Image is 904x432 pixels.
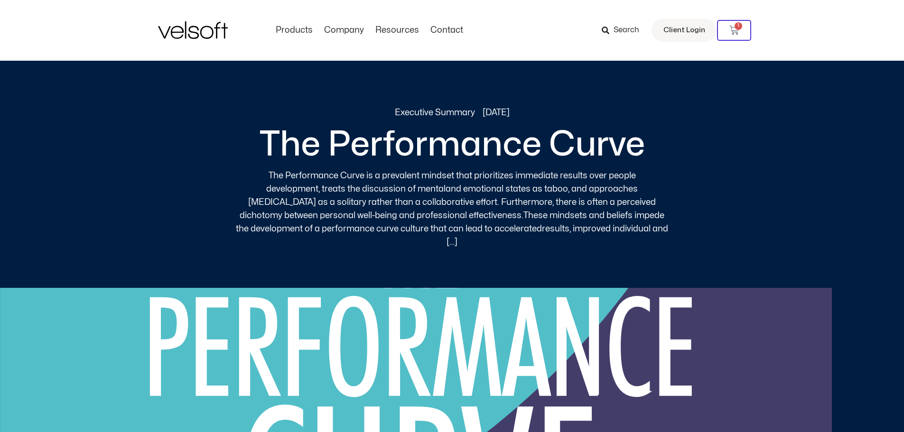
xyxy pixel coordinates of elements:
h2: The Performance Curve [260,128,645,162]
a: Client Login [652,19,717,42]
a: Search [602,22,646,38]
span: Client Login [663,24,705,37]
span: Search [614,24,639,37]
span: [DATE] [483,106,510,119]
p: The Performance Curve is a prevalent mindset that prioritizes immediate results over people devel... [234,169,671,249]
a: Executive Summary [395,106,475,119]
a: ProductsMenu Toggle [270,25,318,36]
nav: Menu [270,25,469,36]
a: 1 [717,20,751,41]
a: CompanyMenu Toggle [318,25,370,36]
img: Velsoft Training Materials [158,21,228,39]
span: 1 [735,22,742,30]
a: ContactMenu Toggle [425,25,469,36]
a: ResourcesMenu Toggle [370,25,425,36]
